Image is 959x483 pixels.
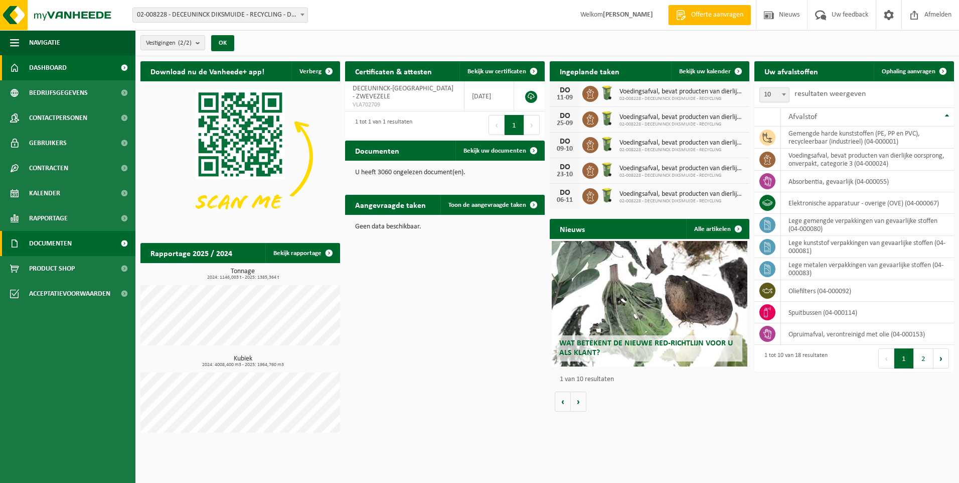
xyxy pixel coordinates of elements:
[619,139,744,147] span: Voedingsafval, bevat producten van dierlijke oorsprong, onverpakt, categorie 3
[265,243,339,263] a: Bekijk rapportage
[29,256,75,281] span: Product Shop
[459,61,544,81] a: Bekijk uw certificaten
[619,88,744,96] span: Voedingsafval, bevat producten van dierlijke oorsprong, onverpakt, categorie 3
[619,173,744,179] span: 02-008228 - DECEUNINCK DIKSMUIDE - RECYCLING
[29,231,72,256] span: Documenten
[598,136,615,153] img: WB-0140-HPE-GN-50
[781,236,954,258] td: lege kunststof verpakkingen van gevaarlijke stoffen (04-000081)
[140,35,205,50] button: Vestigingen(2/2)
[345,141,409,160] h2: Documenten
[794,90,866,98] label: resultaten weergeven
[781,323,954,345] td: opruimafval, verontreinigd met olie (04-000153)
[689,10,746,20] span: Offerte aanvragen
[759,347,828,370] div: 1 tot 10 van 18 resultaten
[781,149,954,171] td: voedingsafval, bevat producten van dierlijke oorsprong, onverpakt, categorie 3 (04-000024)
[781,192,954,214] td: elektronische apparatuur - overige (OVE) (04-000067)
[550,219,595,238] h2: Nieuws
[178,40,192,46] count: (2/2)
[619,113,744,122] span: Voedingsafval, bevat producten van dierlijke oorsprong, onverpakt, categorie 3
[29,131,67,156] span: Gebruikers
[29,55,67,80] span: Dashboard
[140,61,274,81] h2: Download nu de Vanheede+ app!
[464,81,514,111] td: [DATE]
[668,5,751,25] a: Offerte aanvragen
[29,206,68,231] span: Rapportage
[781,258,954,280] td: lege metalen verpakkingen van gevaarlijke stoffen (04-000083)
[145,355,340,368] h3: Kubiek
[781,302,954,323] td: spuitbussen (04-000114)
[555,197,575,204] div: 06-11
[878,348,894,369] button: Previous
[555,86,575,94] div: DO
[345,61,442,81] h2: Certificaten & attesten
[555,189,575,197] div: DO
[781,127,954,149] td: gemengde harde kunststoffen (PE, PP en PVC), recycleerbaar (industrieel) (04-000001)
[555,120,575,127] div: 25-09
[788,113,817,121] span: Afvalstof
[291,61,339,81] button: Verberg
[874,61,953,81] a: Ophaling aanvragen
[145,275,340,280] span: 2024: 1146,003 t - 2025: 1385,364 t
[146,36,192,51] span: Vestigingen
[29,80,88,105] span: Bedrijfsgegevens
[671,61,748,81] a: Bekijk uw kalender
[781,171,954,192] td: absorbentia, gevaarlijk (04-000055)
[754,61,828,81] h2: Uw afvalstoffen
[933,348,949,369] button: Next
[571,392,586,412] button: Volgende
[559,339,733,357] span: Wat betekent de nieuwe RED-richtlijn voor u als klant?
[29,181,60,206] span: Kalender
[619,96,744,102] span: 02-008228 - DECEUNINCK DIKSMUIDE - RECYCLING
[132,8,308,23] span: 02-008228 - DECEUNINCK DIKSMUIDE - RECYCLING - DIKSMUIDE
[133,8,307,22] span: 02-008228 - DECEUNINCK DIKSMUIDE - RECYCLING - DIKSMUIDE
[598,110,615,127] img: WB-0140-HPE-GN-50
[781,214,954,236] td: lege gemengde verpakkingen van gevaarlijke stoffen (04-000080)
[489,115,505,135] button: Previous
[598,187,615,204] img: WB-0140-HPE-GN-50
[619,165,744,173] span: Voedingsafval, bevat producten van dierlijke oorsprong, onverpakt, categorie 3
[140,243,242,263] h2: Rapportage 2025 / 2024
[145,363,340,368] span: 2024: 4008,400 m3 - 2025: 1964,760 m3
[355,223,535,230] p: Geen data beschikbaar.
[353,85,453,100] span: DECEUNINCK-[GEOGRAPHIC_DATA] - ZWEVEZELE
[145,268,340,280] h3: Tonnage
[355,169,535,176] p: U heeft 3060 ongelezen document(en).
[353,101,456,109] span: VLA702709
[140,81,340,231] img: Download de VHEPlus App
[555,112,575,120] div: DO
[455,141,544,161] a: Bekijk uw documenten
[29,30,60,55] span: Navigatie
[467,68,526,75] span: Bekijk uw certificaten
[555,146,575,153] div: 09-10
[619,122,744,128] span: 02-008228 - DECEUNINCK DIKSMUIDE - RECYCLING
[505,115,524,135] button: 1
[29,156,68,181] span: Contracten
[603,11,653,19] strong: [PERSON_NAME]
[555,138,575,146] div: DO
[560,376,744,383] p: 1 van 10 resultaten
[350,114,412,136] div: 1 tot 1 van 1 resultaten
[598,161,615,178] img: WB-0140-HPE-GN-50
[781,280,954,302] td: oliefilters (04-000092)
[463,148,526,154] span: Bekijk uw documenten
[894,348,914,369] button: 1
[555,94,575,101] div: 11-09
[882,68,935,75] span: Ophaling aanvragen
[619,147,744,153] span: 02-008228 - DECEUNINCK DIKSMUIDE - RECYCLING
[550,61,629,81] h2: Ingeplande taken
[555,392,571,412] button: Vorige
[619,190,744,198] span: Voedingsafval, bevat producten van dierlijke oorsprong, onverpakt, categorie 3
[211,35,234,51] button: OK
[686,219,748,239] a: Alle artikelen
[679,68,731,75] span: Bekijk uw kalender
[914,348,933,369] button: 2
[555,163,575,171] div: DO
[598,84,615,101] img: WB-0140-HPE-GN-50
[440,195,544,215] a: Toon de aangevraagde taken
[552,241,747,367] a: Wat betekent de nieuwe RED-richtlijn voor u als klant?
[29,281,110,306] span: Acceptatievoorwaarden
[555,171,575,178] div: 23-10
[524,115,540,135] button: Next
[299,68,322,75] span: Verberg
[29,105,87,131] span: Contactpersonen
